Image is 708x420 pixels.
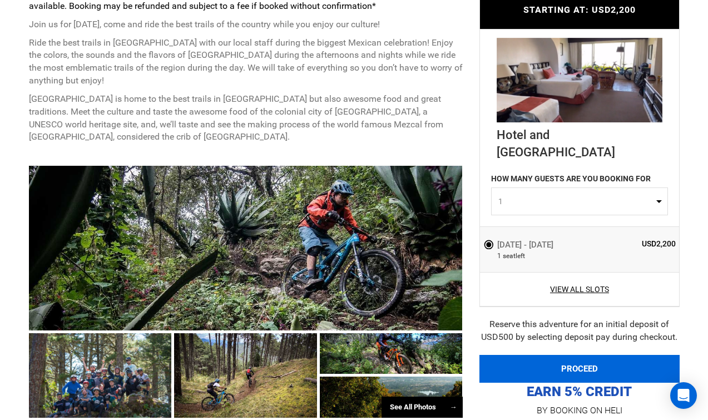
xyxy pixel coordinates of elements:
div: See All Photos [382,397,463,418]
div: Hotel and [GEOGRAPHIC_DATA] [497,122,662,161]
a: View All Slots [483,284,676,295]
img: e2c4d1cf-647d-42f7-9197-ab01abfa3079_344_d1b29f5fe415789feb37f941990a719c_loc_ngl.jpg [497,38,662,122]
div: Reserve this adventure for an initial deposit of USD500 by selecting deposit pay during checkout. [479,318,680,344]
p: Join us for [DATE], come and ride the best trails of the country while you enjoy our culture! [29,18,463,31]
span: STARTING AT: USD2,200 [523,4,636,15]
p: BY BOOKING ON HELI [479,403,680,418]
span: seat left [503,251,525,261]
button: PROCEED [479,355,680,383]
label: HOW MANY GUESTS ARE YOU BOOKING FOR [491,173,651,187]
button: 1 [491,187,668,215]
span: 1 [498,196,653,207]
span: 1 [497,251,501,261]
div: Open Intercom Messenger [670,382,697,409]
label: [DATE] - [DATE] [483,238,556,251]
p: Ride the best trails in [GEOGRAPHIC_DATA] with our local staff during the biggest Mexican celebra... [29,37,463,87]
span: → [450,403,457,411]
span: USD2,200 [596,238,676,249]
p: [GEOGRAPHIC_DATA] is home to the best trails in [GEOGRAPHIC_DATA] but also awesome food and great... [29,93,463,144]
